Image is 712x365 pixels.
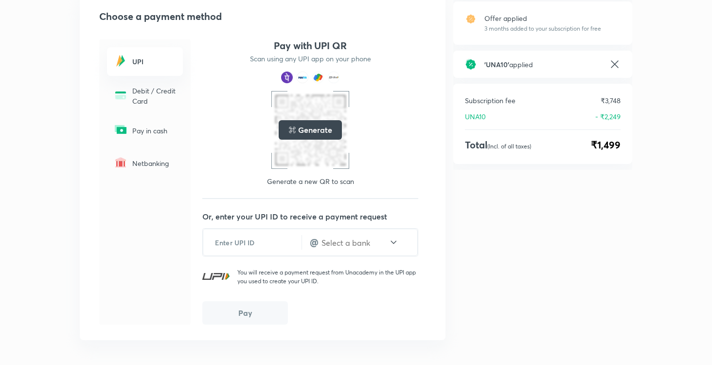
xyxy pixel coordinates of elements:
[237,268,418,286] p: You will receive a payment request from Unacademy in the UPI app you used to create your UPI ID.
[132,158,177,168] p: Netbanking
[601,95,621,106] p: ₹3,748
[202,301,288,325] button: Pay
[267,177,354,186] p: Generate a new QR to scan
[113,88,128,103] img: -
[312,72,324,83] img: payment method
[465,138,531,152] h4: Total
[484,60,509,69] span: ' UNA10 '
[202,273,230,280] img: UPI
[484,59,601,70] h6: applied
[202,211,430,222] p: Or, enter your UPI ID to receive a payment request
[484,24,601,33] p: 3 months added to your subscription for free
[465,13,477,25] img: offer
[281,72,293,83] img: payment method
[297,72,308,83] img: payment method
[310,235,319,250] h4: @
[132,86,177,106] p: Debit / Credit Card
[288,126,296,134] img: loading..
[320,237,389,248] input: Select a bank
[113,53,128,69] img: -
[132,56,177,67] h6: UPI
[484,13,601,23] p: Offer applied
[113,155,128,170] img: -
[132,126,177,136] p: Pay in cash
[465,95,516,106] p: Subscription fee
[298,124,332,136] h5: Generate
[274,39,347,52] h4: Pay with UPI QR
[465,111,486,122] p: UNA10
[328,72,339,83] img: payment method
[113,122,128,137] img: -
[99,9,430,24] h2: Choose a payment method
[203,231,302,255] input: Enter UPI ID
[595,111,621,122] p: - ₹2,249
[591,138,621,152] span: ₹1,499
[487,143,531,150] p: (Incl. of all taxes)
[250,54,371,64] p: Scan using any UPI app on your phone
